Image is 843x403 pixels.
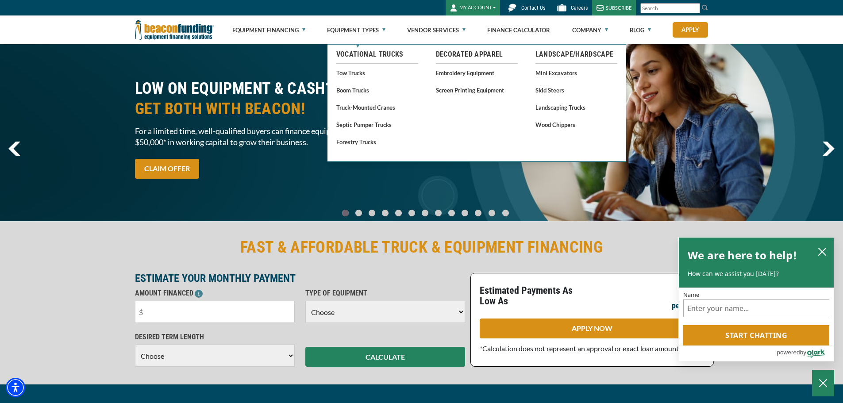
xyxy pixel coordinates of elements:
a: Go To Slide 12 [500,209,511,217]
a: Landscaping Trucks [535,102,617,113]
a: Decorated Apparel [436,49,518,60]
span: powered [777,347,800,358]
a: Landscape/Hardscape [535,49,617,60]
p: per month [672,300,704,311]
button: CALCULATE [305,347,465,367]
a: Go To Slide 0 [340,209,350,217]
p: Estimated Payments As Low As [480,285,587,307]
img: Right Navigator [822,142,835,156]
label: Name [683,292,829,298]
p: TYPE OF EQUIPMENT [305,288,465,299]
h2: FAST & AFFORDABLE TRUCK & EQUIPMENT FINANCING [135,237,708,257]
span: *Calculation does not represent an approval or exact loan amount. [480,344,680,353]
p: DESIRED TERM LENGTH [135,332,295,342]
a: Go To Slide 3 [380,209,390,217]
a: Screen Printing Equipment [436,84,518,96]
a: Finance Calculator [487,16,550,44]
a: Go To Slide 8 [446,209,457,217]
h2: We are here to help! [688,246,797,264]
a: Vendor Services [407,16,466,44]
a: CLAIM OFFER [135,159,199,179]
a: Powered by Olark [777,346,834,361]
a: Go To Slide 6 [420,209,430,217]
img: Search [701,4,708,11]
input: Search [640,3,700,13]
button: Close Chatbox [812,370,834,396]
button: close chatbox [815,245,829,257]
a: Boom Trucks [336,84,418,96]
a: next [822,142,835,156]
a: Go To Slide 1 [353,209,364,217]
a: Go To Slide 9 [459,209,470,217]
a: Wood Chippers [535,119,617,130]
a: APPLY NOW [480,319,704,338]
a: Vocational Trucks [336,49,418,60]
span: by [800,347,806,358]
a: Blog [630,16,651,44]
a: Apply [673,22,708,38]
p: AMOUNT FINANCED [135,288,295,299]
span: GET BOTH WITH BEACON! [135,99,416,119]
input: Name [683,299,829,317]
a: Clear search text [691,5,698,12]
img: Left Navigator [8,142,20,156]
a: Company [572,16,608,44]
a: Go To Slide 4 [393,209,404,217]
p: How can we assist you [DATE]? [688,269,825,278]
a: previous [8,142,20,156]
a: Tow Trucks [336,67,418,78]
a: Go To Slide 10 [473,209,484,217]
a: Equipment Types [327,16,385,44]
h2: LOW ON EQUIPMENT & CASH? [135,78,416,119]
button: Start chatting [683,325,829,345]
a: Embroidery Equipment [436,67,518,78]
img: Beacon Funding Corporation logo [135,15,214,44]
a: Truck-Mounted Cranes [336,102,418,113]
a: Forestry Trucks [336,136,418,147]
a: Go To Slide 7 [433,209,443,217]
a: Skid Steers [535,84,617,96]
span: For a limited time, well-qualified buyers can finance equipment and qualify for $50,000* in worki... [135,126,416,148]
a: Septic Pumper Trucks [336,119,418,130]
a: Go To Slide 2 [366,209,377,217]
span: Contact Us [521,5,545,11]
div: Accessibility Menu [6,378,25,397]
input: $ [135,301,295,323]
a: Mini Excavators [535,67,617,78]
p: ESTIMATE YOUR MONTHLY PAYMENT [135,273,465,284]
a: Equipment Financing [232,16,305,44]
a: Go To Slide 11 [486,209,497,217]
div: olark chatbox [678,237,834,362]
a: Go To Slide 5 [406,209,417,217]
span: Careers [571,5,588,11]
